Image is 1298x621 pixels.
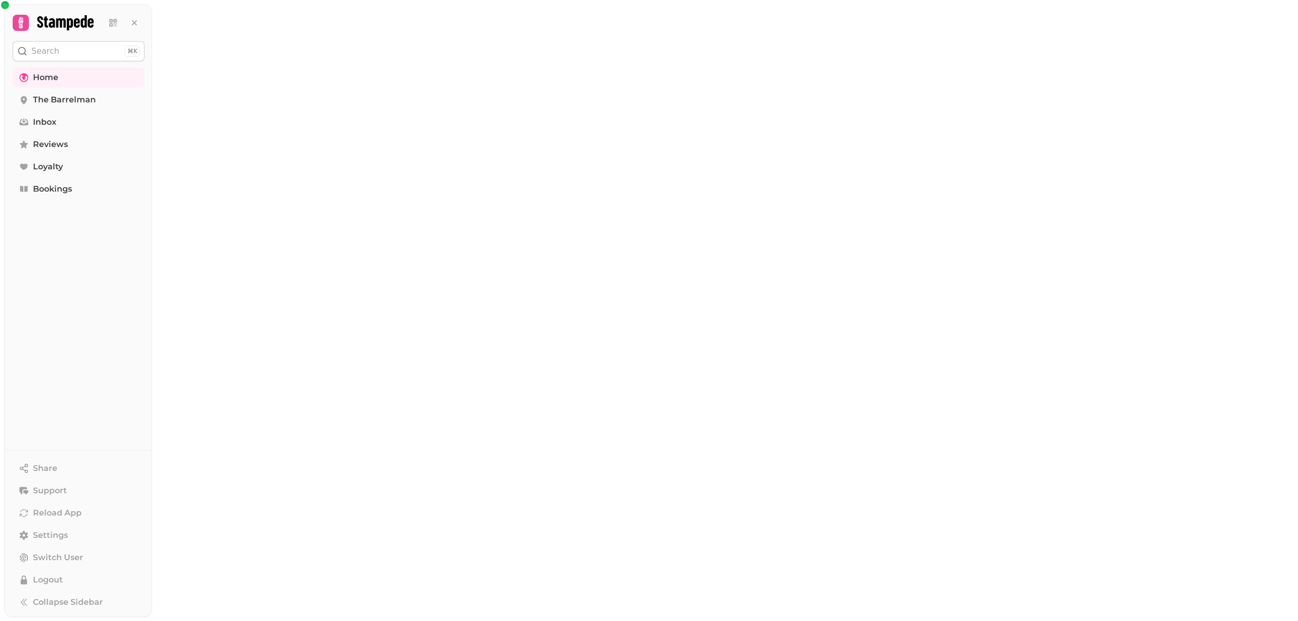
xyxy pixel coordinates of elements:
p: Search [31,45,59,57]
span: Share [33,462,57,474]
a: Bookings [13,179,145,199]
a: Loyalty [13,157,145,177]
span: Bookings [33,183,72,195]
a: Settings [13,525,145,545]
button: Share [13,458,145,479]
button: Search⌘K [13,41,145,61]
span: Inbox [33,116,56,128]
button: Collapse Sidebar [13,592,145,612]
button: Switch User [13,547,145,568]
span: Loyalty [33,161,63,173]
span: Settings [33,529,68,541]
span: Reload App [33,507,82,519]
a: Reviews [13,134,145,155]
div: ⌘K [125,46,140,57]
a: Home [13,67,145,88]
a: The Barrelman [13,90,145,110]
button: Reload App [13,503,145,523]
span: Support [33,485,67,497]
span: Collapse Sidebar [33,596,103,608]
span: The Barrelman [33,94,96,106]
span: Reviews [33,138,68,151]
button: Support [13,481,145,501]
span: Logout [33,574,63,586]
button: Logout [13,570,145,590]
span: Switch User [33,552,83,564]
span: Home [33,71,58,84]
a: Inbox [13,112,145,132]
